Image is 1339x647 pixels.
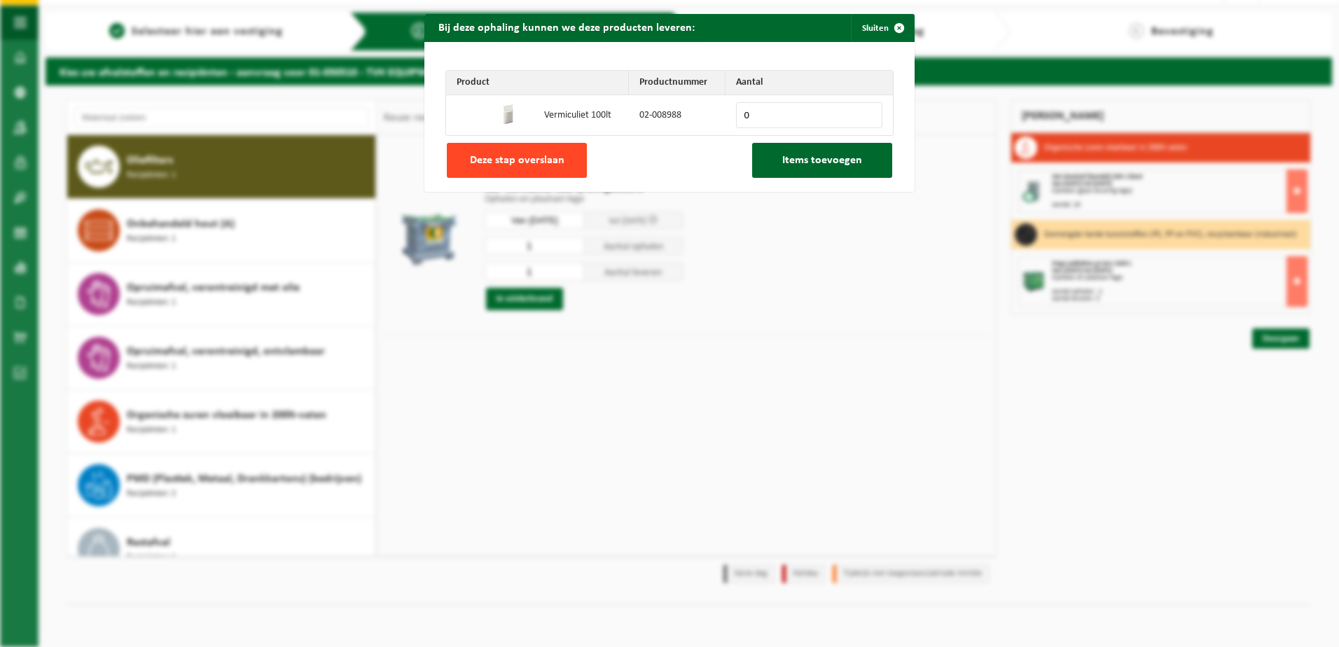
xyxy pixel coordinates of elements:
[470,155,564,166] span: Deze stap overslaan
[446,71,629,95] th: Product
[726,71,893,95] th: Aantal
[424,14,709,41] h2: Bij deze ophaling kunnen we deze producten leveren:
[534,95,629,135] td: Vermiculiet 100lt
[629,95,726,135] td: 02-008988
[447,143,587,178] button: Deze stap overslaan
[497,103,520,125] img: 02-008988
[752,143,892,178] button: Items toevoegen
[851,14,913,42] button: Sluiten
[782,155,862,166] span: Items toevoegen
[629,71,726,95] th: Productnummer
